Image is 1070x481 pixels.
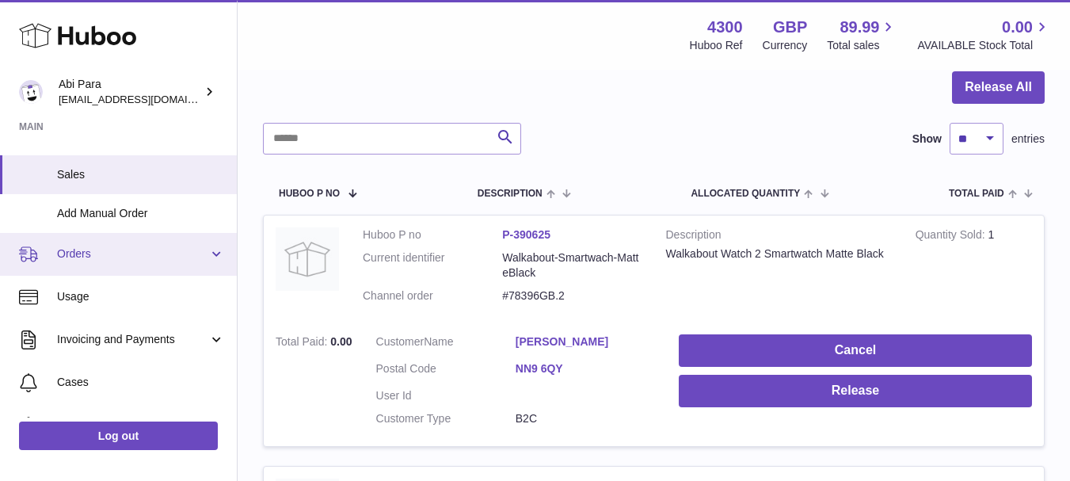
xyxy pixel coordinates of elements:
[666,227,892,246] strong: Description
[1002,17,1033,38] span: 0.00
[904,216,1044,323] td: 1
[827,17,897,53] a: 89.99 Total sales
[840,17,879,38] span: 89.99
[707,17,743,38] strong: 4300
[949,189,1004,199] span: Total paid
[276,335,330,352] strong: Total Paid
[1011,132,1045,147] span: entries
[773,17,807,38] strong: GBP
[363,250,502,281] dt: Current identifier
[276,227,339,291] img: no-photo.jpg
[952,71,1045,104] button: Release All
[502,228,550,241] a: P-390625
[666,246,892,261] div: Walkabout Watch 2 Smartwatch Matte Black
[57,375,225,390] span: Cases
[59,77,201,107] div: Abi Para
[57,206,225,221] span: Add Manual Order
[691,189,800,199] span: ALLOCATED Quantity
[19,422,218,450] a: Log out
[516,334,655,349] a: [PERSON_NAME]
[57,289,225,304] span: Usage
[57,332,208,347] span: Invoicing and Payments
[363,288,502,303] dt: Channel order
[279,189,340,199] span: Huboo P no
[679,334,1032,367] button: Cancel
[912,132,942,147] label: Show
[917,17,1051,53] a: 0.00 AVAILABLE Stock Total
[57,246,208,261] span: Orders
[679,375,1032,407] button: Release
[502,250,642,281] dd: Walkabout-Smartwach-MatteBlack
[19,80,43,104] img: Abi@mifo.co.uk
[827,38,897,53] span: Total sales
[376,411,516,426] dt: Customer Type
[917,38,1051,53] span: AVAILABLE Stock Total
[763,38,808,53] div: Currency
[376,388,516,403] dt: User Id
[59,93,233,105] span: [EMAIL_ADDRESS][DOMAIN_NAME]
[376,334,516,353] dt: Name
[478,189,543,199] span: Description
[376,335,425,348] span: Customer
[376,361,516,380] dt: Postal Code
[502,288,642,303] dd: #78396GB.2
[916,228,988,245] strong: Quantity Sold
[516,361,655,376] a: NN9 6QY
[690,38,743,53] div: Huboo Ref
[330,335,352,348] span: 0.00
[363,227,502,242] dt: Huboo P no
[57,167,225,182] span: Sales
[516,411,655,426] dd: B2C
